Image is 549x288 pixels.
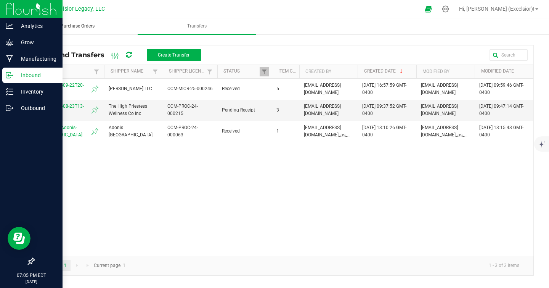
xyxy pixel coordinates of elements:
span: Received [222,128,267,135]
span: Create Transfer [158,52,189,58]
button: Create Transfer [147,49,201,61]
span: Pending Receipt [222,107,267,114]
inline-svg: Manufacturing [6,55,13,63]
span: Transfers [177,23,217,29]
p: Grow [13,38,59,47]
span: 1 [276,128,279,134]
a: Page 1 [59,260,71,271]
a: Created DateSortable [364,68,414,74]
a: Modified DateSortable [481,68,531,74]
p: 07:05 PM EDT [3,272,59,279]
a: Filter [92,67,101,76]
inline-svg: Outbound [6,104,13,112]
span: [EMAIL_ADDRESS][DOMAIN_NAME] [421,83,458,95]
span: [EMAIL_ADDRESS][DOMAIN_NAME] [304,104,341,116]
span: [DATE] 09:47:14 GMT-0400 [479,104,523,116]
inline-svg: Grow [6,39,13,46]
input: Search [490,49,528,61]
a: Shipper LicenseSortable [169,68,205,74]
span: OCM-PROC-24-000063 [167,125,198,138]
span: Received [222,85,267,92]
p: Outbound [13,104,59,113]
p: Inbound [13,71,59,80]
span: Open Ecommerce Menu [420,2,437,16]
span: [DATE] 13:10:26 GMT-0400 [362,125,406,138]
span: Adonis [GEOGRAPHIC_DATA] [109,125,152,138]
span: [EMAIL_ADDRESS][DOMAIN_NAME] [304,83,341,95]
span: [EMAIL_ADDRESS][DOMAIN_NAME]_as_wgworldwide+ [304,125,377,138]
a: StatusSortable [223,68,260,74]
span: [DATE] 16:57:59 GMT-0400 [362,83,406,95]
span: Initial-2025-08-23T13-35 [39,103,100,117]
a: Item CountSortable [278,68,297,74]
span: [EMAIL_ADDRESS][DOMAIN_NAME]_as_wgworldwide+ [421,125,494,138]
span: 20250801-Adonis-[GEOGRAPHIC_DATA] [39,124,100,139]
span: 5 [276,86,279,91]
span: OCM-PROC-24-000215 [167,104,198,116]
span: [DATE] 09:37:52 GMT-0400 [362,104,406,116]
inline-svg: Inventory [6,88,13,95]
a: Transfers [138,18,256,34]
kendo-pager-info: 1 - 3 of 3 items [130,259,525,272]
a: Filter [205,67,214,76]
iframe: Resource center [8,227,30,250]
span: [EMAIL_ADDRESS][DOMAIN_NAME] [421,104,458,116]
span: Purchase Orders [50,23,105,29]
inline-svg: Analytics [6,22,13,30]
div: Manage settings [441,5,450,13]
div: Inbound Transfers [40,49,207,61]
a: Filter [151,67,160,76]
kendo-pager: Current page: 1 [34,256,533,275]
span: [PERSON_NAME] LLC [109,86,152,91]
span: 3 [276,107,279,113]
inline-svg: Inbound [6,71,13,79]
span: Excelsior Legacy, LLC [51,6,105,12]
a: Filter [260,67,269,76]
span: Initial-2025-09-22T20-57 [39,82,100,96]
th: Modified By [416,65,475,79]
p: Analytics [13,21,59,31]
span: Hi, [PERSON_NAME] (Excelsior)! [459,6,535,12]
span: [DATE] 13:15:43 GMT-0400 [479,125,523,138]
span: [DATE] 09:59:46 GMT-0400 [479,83,523,95]
a: Shipper NameSortable [111,68,151,74]
span: OCM-MICR-25-000246 [167,86,213,91]
p: Manufacturing [13,54,59,63]
th: Created By [299,65,358,79]
span: Sortable [398,68,405,74]
span: The High Priestess Wellness Co Inc [109,104,147,116]
a: ManifestSortable [40,68,92,74]
p: Inventory [13,87,59,96]
a: Purchase Orders [18,18,137,34]
p: [DATE] [3,279,59,285]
